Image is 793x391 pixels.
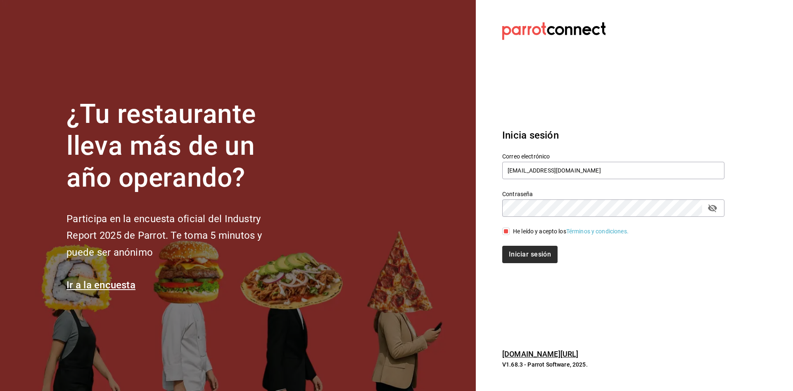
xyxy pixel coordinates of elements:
h2: Participa en la encuesta oficial del Industry Report 2025 de Parrot. Te toma 5 minutos y puede se... [66,211,290,261]
button: passwordField [705,201,719,215]
p: V1.68.3 - Parrot Software, 2025. [502,360,724,369]
div: He leído y acepto los [513,227,629,236]
a: [DOMAIN_NAME][URL] [502,350,578,358]
button: Iniciar sesión [502,246,558,263]
label: Contraseña [502,191,724,197]
input: Ingresa tu correo electrónico [502,162,724,179]
h1: ¿Tu restaurante lleva más de un año operando? [66,98,290,194]
label: Correo electrónico [502,154,724,159]
h3: Inicia sesión [502,128,724,143]
a: Términos y condiciones. [566,228,629,235]
a: Ir a la encuesta [66,279,135,291]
